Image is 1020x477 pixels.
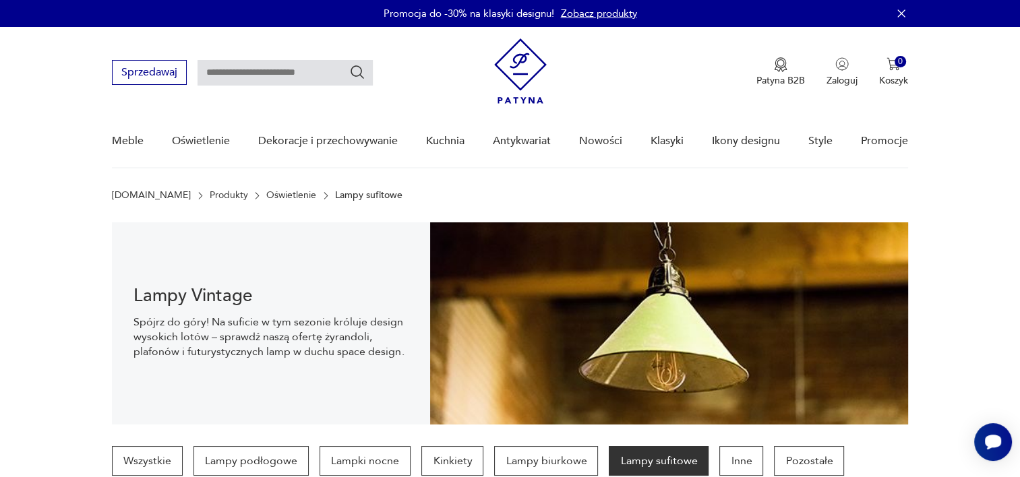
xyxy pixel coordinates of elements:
[756,57,805,87] a: Ikona medaluPatyna B2B
[561,7,637,20] a: Zobacz produkty
[879,74,908,87] p: Koszyk
[774,57,787,72] img: Ikona medalu
[430,222,907,424] img: Lampy sufitowe w stylu vintage
[193,446,309,476] a: Lampy podłogowe
[579,115,622,167] a: Nowości
[112,60,187,85] button: Sprzedawaj
[133,288,409,304] h1: Lampy Vintage
[827,57,858,87] button: Zaloguj
[887,57,900,71] img: Ikona koszyka
[266,190,316,201] a: Oświetlenie
[335,190,402,201] p: Lampy sufitowe
[494,38,547,104] img: Patyna - sklep z meblami i dekoracjami vintage
[712,115,780,167] a: Ikony designu
[827,74,858,87] p: Zaloguj
[493,115,551,167] a: Antykwariat
[112,115,144,167] a: Meble
[861,115,908,167] a: Promocje
[835,57,849,71] img: Ikonka użytkownika
[756,74,805,87] p: Patyna B2B
[320,446,411,476] a: Lampki nocne
[774,446,844,476] a: Pozostałe
[756,57,805,87] button: Patyna B2B
[609,446,709,476] a: Lampy sufitowe
[719,446,763,476] a: Inne
[384,7,554,20] p: Promocja do -30% na klasyki designu!
[974,423,1012,461] iframe: Smartsupp widget button
[494,446,598,476] a: Lampy biurkowe
[112,446,183,476] a: Wszystkie
[426,115,464,167] a: Kuchnia
[172,115,230,167] a: Oświetlenie
[421,446,483,476] a: Kinkiety
[133,315,409,359] p: Spójrz do góry! Na suficie w tym sezonie króluje design wysokich lotów – sprawdź naszą ofertę żyr...
[808,115,833,167] a: Style
[651,115,684,167] a: Klasyki
[879,57,908,87] button: 0Koszyk
[895,56,906,67] div: 0
[112,69,187,78] a: Sprzedawaj
[349,64,365,80] button: Szukaj
[112,190,191,201] a: [DOMAIN_NAME]
[210,190,248,201] a: Produkty
[258,115,398,167] a: Dekoracje i przechowywanie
